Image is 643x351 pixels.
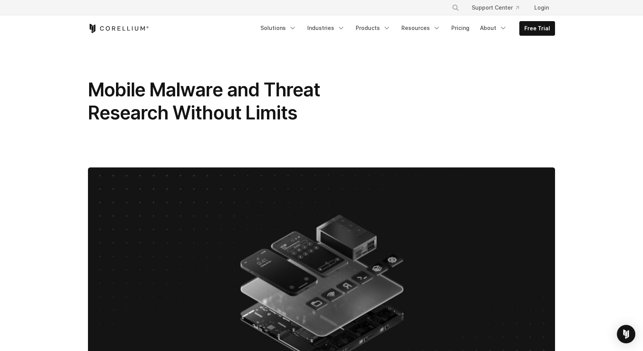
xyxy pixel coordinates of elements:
[528,1,555,15] a: Login
[466,1,525,15] a: Support Center
[520,22,555,35] a: Free Trial
[303,21,350,35] a: Industries
[88,24,149,33] a: Corellium Home
[449,1,462,15] button: Search
[256,21,301,35] a: Solutions
[447,21,474,35] a: Pricing
[256,21,555,36] div: Navigation Menu
[397,21,445,35] a: Resources
[617,325,635,343] div: Open Intercom Messenger
[351,21,395,35] a: Products
[88,78,320,124] span: Mobile Malware and Threat Research Without Limits
[442,1,555,15] div: Navigation Menu
[476,21,512,35] a: About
